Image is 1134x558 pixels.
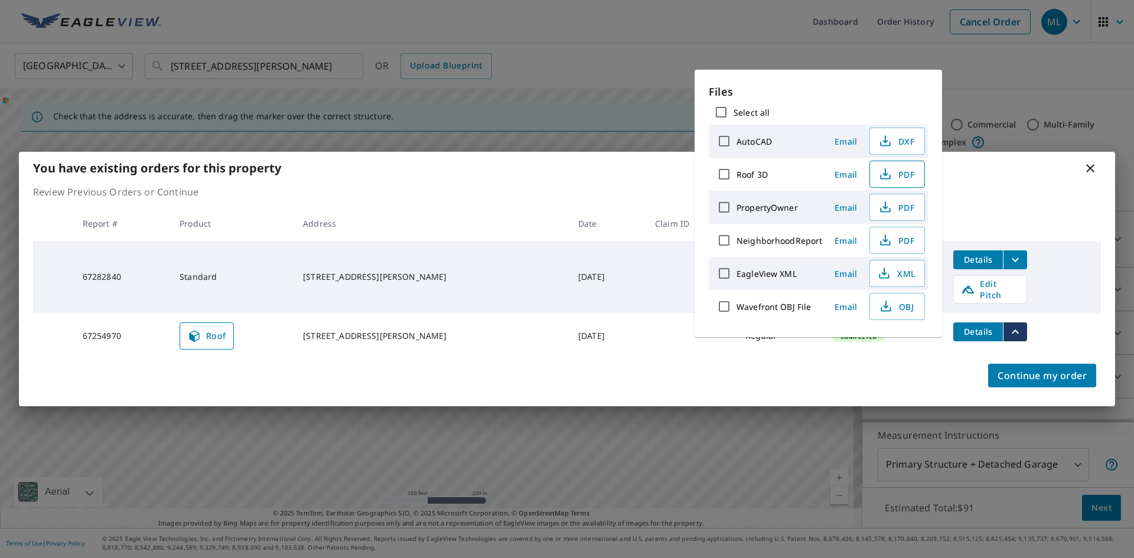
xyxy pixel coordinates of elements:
[961,278,1019,301] span: Edit Pitch
[869,161,925,188] button: PDF
[998,367,1087,384] span: Continue my order
[877,167,915,181] span: PDF
[737,202,798,213] label: PropertyOwner
[1003,250,1027,269] button: filesDropdownBtn-67282840
[832,169,860,180] span: Email
[737,235,822,246] label: NeighborhoodReport
[737,268,797,279] label: EagleView XML
[303,330,559,342] div: [STREET_ADDRESS][PERSON_NAME]
[737,136,772,147] label: AutoCAD
[877,233,915,247] span: PDF
[953,250,1003,269] button: detailsBtn-67282840
[170,206,294,241] th: Product
[33,185,1101,199] p: Review Previous Orders or Continue
[646,206,736,241] th: Claim ID
[569,313,646,359] td: [DATE]
[569,206,646,241] th: Date
[832,235,860,246] span: Email
[960,326,996,337] span: Details
[709,84,928,100] p: Files
[737,169,768,180] label: Roof 3D
[303,271,559,283] div: [STREET_ADDRESS][PERSON_NAME]
[827,265,865,283] button: Email
[734,107,770,118] label: Select all
[869,227,925,254] button: PDF
[294,206,569,241] th: Address
[1003,322,1027,341] button: filesDropdownBtn-67254970
[877,266,915,280] span: XML
[180,322,234,350] a: Roof
[877,299,915,314] span: OBJ
[827,165,865,184] button: Email
[33,160,281,176] b: You have existing orders for this property
[877,200,915,214] span: PDF
[737,301,811,312] label: Wavefront OBJ File
[832,301,860,312] span: Email
[170,241,294,313] td: Standard
[827,198,865,217] button: Email
[827,298,865,316] button: Email
[827,132,865,151] button: Email
[73,313,170,359] td: 67254970
[869,128,925,155] button: DXF
[988,364,1096,387] button: Continue my order
[73,206,170,241] th: Report #
[832,136,860,147] span: Email
[187,329,226,343] span: Roof
[953,275,1027,304] a: Edit Pitch
[73,241,170,313] td: 67282840
[960,254,996,265] span: Details
[569,241,646,313] td: [DATE]
[869,194,925,221] button: PDF
[832,268,860,279] span: Email
[832,202,860,213] span: Email
[869,293,925,320] button: OBJ
[877,134,915,148] span: DXF
[869,260,925,287] button: XML
[827,231,865,250] button: Email
[953,322,1003,341] button: detailsBtn-67254970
